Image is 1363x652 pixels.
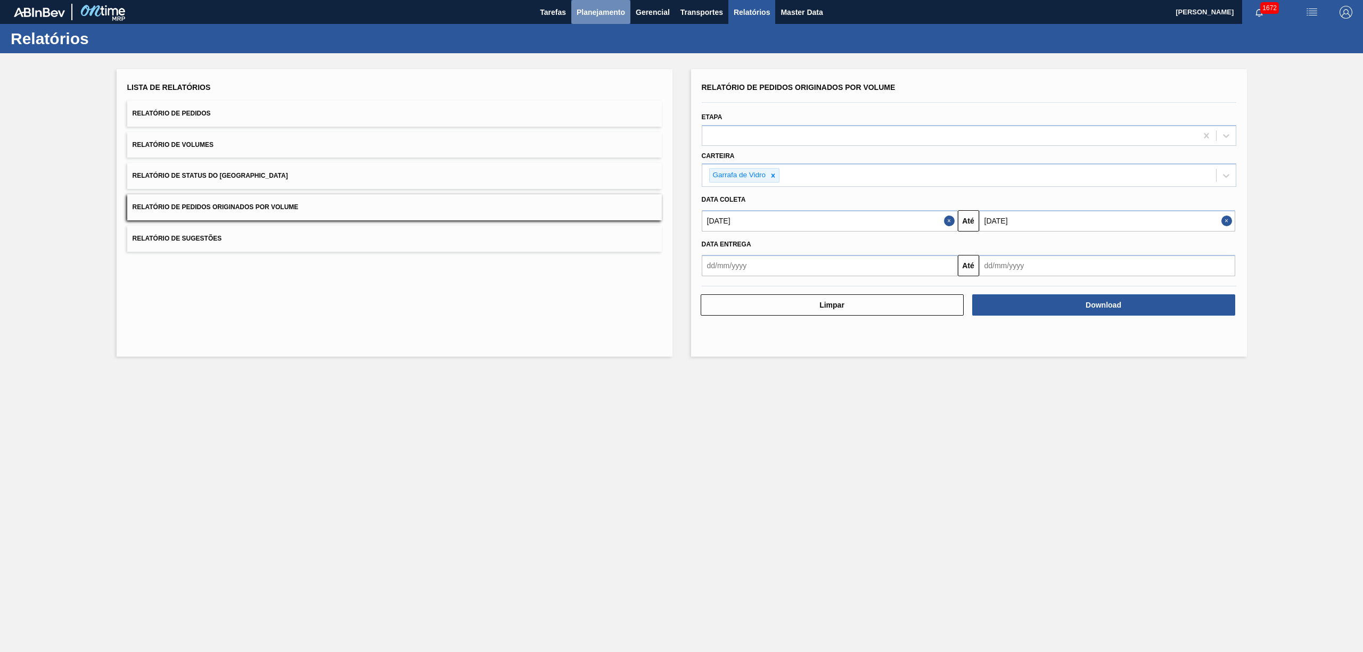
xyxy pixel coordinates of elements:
button: Close [944,210,958,232]
span: Gerencial [636,6,670,19]
span: Relatório de Volumes [133,141,214,148]
button: Download [972,294,1235,316]
button: Relatório de Sugestões [127,226,662,252]
button: Close [1221,210,1235,232]
button: Notificações [1242,5,1276,20]
label: Carteira [702,152,735,160]
span: Data coleta [702,196,746,203]
span: Transportes [680,6,723,19]
button: Relatório de Status do [GEOGRAPHIC_DATA] [127,163,662,189]
span: Relatórios [734,6,770,19]
label: Etapa [702,113,722,121]
input: dd/mm/yyyy [979,210,1235,232]
div: Garrafa de Vidro [710,169,768,182]
span: Planejamento [577,6,625,19]
button: Relatório de Pedidos Originados por Volume [127,194,662,220]
span: Relatório de Status do [GEOGRAPHIC_DATA] [133,172,288,179]
span: Data entrega [702,241,751,248]
input: dd/mm/yyyy [979,255,1235,276]
input: dd/mm/yyyy [702,255,958,276]
h1: Relatórios [11,32,200,45]
button: Até [958,210,979,232]
span: Relatório de Sugestões [133,235,222,242]
span: Relatório de Pedidos Originados por Volume [133,203,299,211]
span: Relatório de Pedidos Originados por Volume [702,83,896,92]
img: Logout [1340,6,1352,19]
span: 1672 [1260,2,1279,14]
button: Limpar [701,294,964,316]
span: Lista de Relatórios [127,83,211,92]
span: Tarefas [540,6,566,19]
button: Relatório de Pedidos [127,101,662,127]
img: userActions [1305,6,1318,19]
span: Master Data [781,6,823,19]
span: Relatório de Pedidos [133,110,211,117]
button: Até [958,255,979,276]
input: dd/mm/yyyy [702,210,958,232]
button: Relatório de Volumes [127,132,662,158]
img: TNhmsLtSVTkK8tSr43FrP2fwEKptu5GPRR3wAAAABJRU5ErkJggg== [14,7,65,17]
